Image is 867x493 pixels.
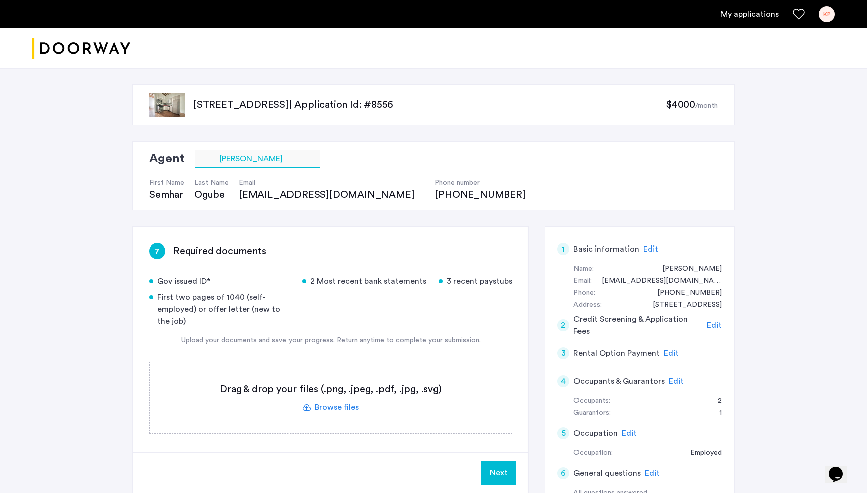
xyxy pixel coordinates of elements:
h5: Credit Screening & Application Fees [573,313,703,337]
div: Phone: [573,287,595,299]
div: 211 Himrod Street, #1L [643,299,722,311]
span: $4000 [666,100,695,110]
span: Edit [622,429,637,437]
h4: Phone number [435,178,525,188]
div: Semhar [149,188,184,202]
div: 2 [557,319,569,331]
iframe: chat widget [825,453,857,483]
div: 4 [557,375,569,387]
div: Employed [680,447,722,459]
h5: Occupation [573,427,618,439]
span: Edit [664,349,679,357]
a: Favorites [793,8,805,20]
div: Ogube [194,188,229,202]
h5: Basic information [573,243,639,255]
div: First two pages of 1040 (self-employed) or offer letter (new to the job) [149,291,290,327]
div: Name: [573,263,594,275]
img: apartment [149,93,185,117]
div: khoffma95@gmail.com [592,275,722,287]
span: Edit [645,469,660,477]
div: 5 [557,427,569,439]
div: 3 recent paystubs [439,275,512,287]
div: 1 [557,243,569,255]
a: My application [720,8,779,20]
div: Email: [573,275,592,287]
h4: Last Name [194,178,229,188]
div: [EMAIL_ADDRESS][DOMAIN_NAME] [239,188,424,202]
div: Kayanu Hoffman [652,263,722,275]
div: Guarantors: [573,407,611,419]
div: 1 [709,407,722,419]
h5: Occupants & Guarantors [573,375,665,387]
button: Next [481,461,516,485]
div: Occupants: [573,395,610,407]
h4: Email [239,178,424,188]
div: KP [819,6,835,22]
div: Upload your documents and save your progress. Return anytime to complete your submission. [149,335,512,346]
div: 6 [557,467,569,479]
div: Address: [573,299,602,311]
img: logo [32,30,130,67]
h4: First Name [149,178,184,188]
div: +15628226903 [647,287,722,299]
div: [PHONE_NUMBER] [435,188,525,202]
h5: Rental Option Payment [573,347,660,359]
span: Edit [669,377,684,385]
span: Edit [707,321,722,329]
sub: /month [695,102,718,109]
div: 2 Most recent bank statements [302,275,426,287]
div: Gov issued ID* [149,275,290,287]
div: 3 [557,347,569,359]
h5: General questions [573,467,641,479]
a: Cazamio logo [32,30,130,67]
div: 7 [149,243,165,259]
p: [STREET_ADDRESS] | Application Id: #8556 [193,98,666,112]
div: Occupation: [573,447,613,459]
div: 2 [708,395,722,407]
span: Edit [643,245,658,253]
h2: Agent [149,150,185,168]
h3: Required documents [173,244,266,258]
